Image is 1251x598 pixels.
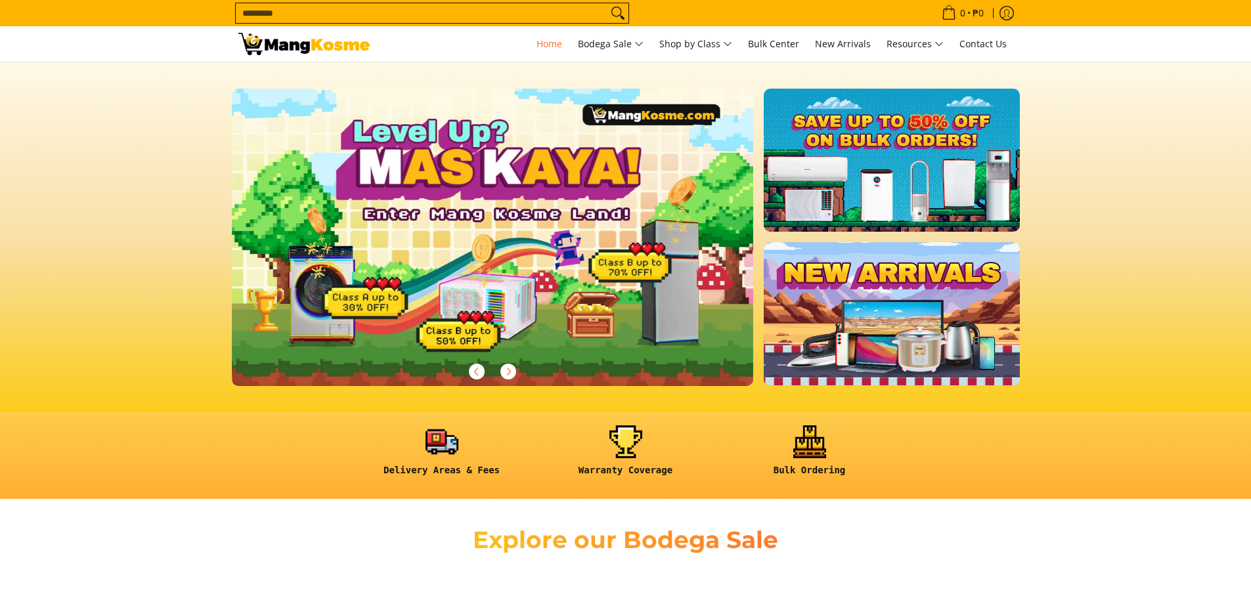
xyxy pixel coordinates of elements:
[530,26,569,62] a: Home
[808,26,877,62] a: New Arrivals
[741,26,806,62] a: Bulk Center
[971,9,986,18] span: ₱0
[537,37,562,50] span: Home
[435,525,816,555] h2: Explore our Bodega Sale
[238,33,370,55] img: Mang Kosme: Your Home Appliances Warehouse Sale Partner!
[494,357,523,386] button: Next
[571,26,650,62] a: Bodega Sale
[653,26,739,62] a: Shop by Class
[724,425,895,486] a: <h6><strong>Bulk Ordering</strong></h6>
[383,26,1013,62] nav: Main Menu
[540,425,711,486] a: <h6><strong>Warranty Coverage</strong></h6>
[880,26,950,62] a: Resources
[607,3,628,23] button: Search
[232,89,754,386] img: Gaming desktop banner
[748,37,799,50] span: Bulk Center
[953,26,1013,62] a: Contact Us
[815,37,871,50] span: New Arrivals
[578,36,644,53] span: Bodega Sale
[959,37,1007,50] span: Contact Us
[958,9,967,18] span: 0
[659,36,732,53] span: Shop by Class
[462,357,491,386] button: Previous
[887,36,944,53] span: Resources
[938,6,988,20] span: •
[357,425,527,486] a: <h6><strong>Delivery Areas & Fees</strong></h6>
